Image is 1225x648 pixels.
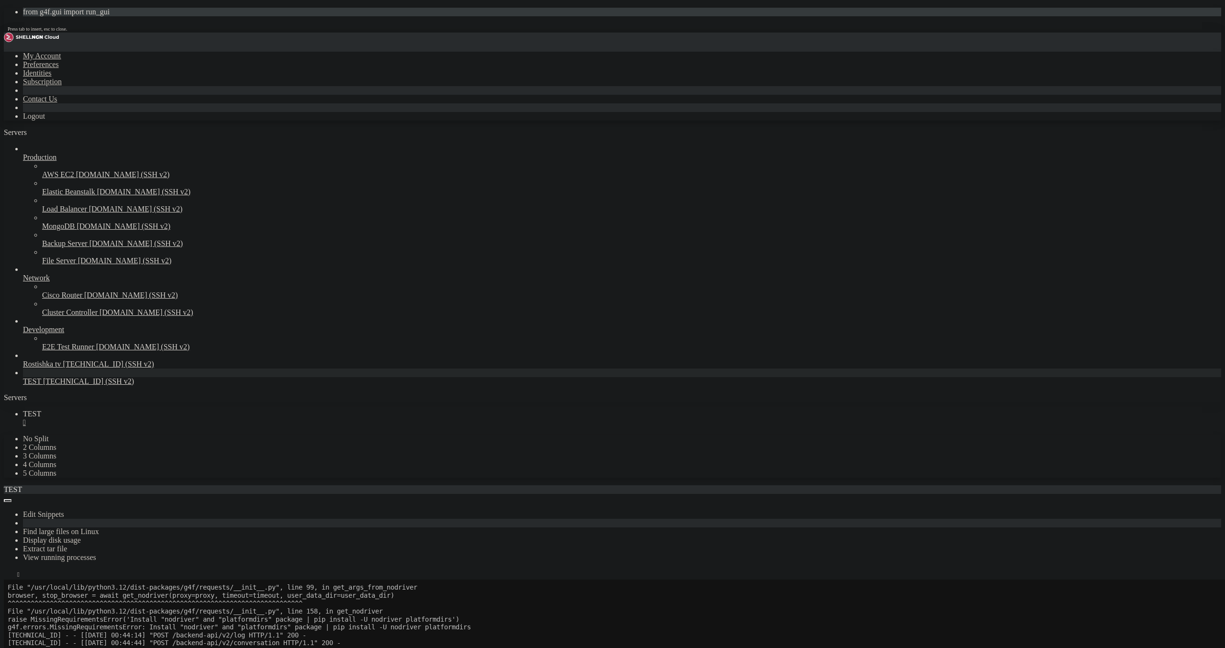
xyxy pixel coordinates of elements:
span: 50.8/50.8 kB [180,370,226,378]
x-row: Downloading mss-10.1.0-py3-none-any.whl.metadata (6.7 kB) [4,402,1100,410]
x-row: ^CClosing port 8080 [4,330,1100,338]
span: 0:00:00 [268,521,295,529]
span: [DOMAIN_NAME] (SSH v2) [89,205,183,213]
x-row: Collecting wrapt<2,>=1.10 (from deprecated->nodriver) [4,441,1100,449]
x-row: ERROR:g4f.gui.server.api:Install "nodriver" and "platformdirs" package | pip install -U nodriver ... [4,67,1100,76]
span: Network [23,274,50,282]
a: 4 Columns [23,460,56,469]
li: from g4f.gui import run_gui [23,8,1221,16]
x-row: ^^^^^^^^^^^^^^^^^^^^^^^^^^^^^^^^^^^^^^^^^^^^^^^^^^^^^^^^^^^^^^^^^^^^^^^^^^^^^ [4,20,1100,28]
a: Edit Snippets [23,510,64,518]
span: TEST [4,485,22,493]
span: Cluster Controller [42,308,98,316]
x-row: yield [DOMAIN_NAME]_until_complete(await_callback(gen.__anext__, timeout)) [4,123,1100,131]
x-row: Python 3.12.3 (main, [DATE] 17:59:45) [GCC 13.3.0] on linux [4,561,1100,569]
span: TEST [23,377,41,385]
span: ━━━━━━━━━━━━━━━━━━━━━━━━━━━━━━━━━━━━━━━━ [15,521,168,529]
x-row: Traceback (most recent call last): [4,76,1100,84]
x-row: raise list(exceptions.values())[0] [4,227,1100,235]
x-row: browser, stop_browser = await get_nodriver(proxy=proxy, timeout=timeout, user_data_dir=user_data_... [4,12,1100,20]
x-row: Type "help", "copyright", "credits" or "license" for more information. [4,569,1100,577]
a: Load Balancer [DOMAIN_NAME] (SSH v2) [42,205,1221,213]
span: Rostishka tv [23,360,61,368]
span: [DOMAIN_NAME] (SSH v2) [97,188,191,196]
span: 182.5/182.5 kB [172,489,226,497]
span: [TECHNICAL_ID] (SSH v2) [63,360,154,368]
x-row: Downloading Deprecated-1.2.18-py2.py3-none-any.whl.metadata (5.7 kB) [4,434,1100,442]
x-row: >>> from [4,577,1100,585]
a: 3 Columns [23,452,56,460]
a: Elastic Beanstalk [DOMAIN_NAME] (SSH v2) [42,188,1221,196]
span: 88.0/88.0 kB [172,521,218,529]
span: 3.5 MB/s [230,465,260,473]
x-row: eta [4,465,1100,473]
a: Contact Us [23,95,57,103]
x-row: Downloading platformdirs-4.4.0-py3-none-any.whl (18 kB) [4,473,1100,481]
x-row: ^^^^^^^^^^^^^^^ [4,155,1100,163]
a: Production [23,153,1221,162]
x-row: return await asyncio.wait_for(callback(), timeout) if timeout is not None else await callback() [4,171,1100,179]
li: Development [23,317,1221,351]
x-row: ^^^^^^^^^^^^^^^^^^^^^^^^^^^^^^^^^^^^^^^^^^^^^^^^^^^^^^^^^^^^^^^^^^^^^ [4,267,1100,275]
div:  [17,571,20,578]
span: ━━━━━━━━━━━━━━━━━━━━━━━━━━━━━━━━━━━━━━━━ [15,489,168,497]
span: 357.4/357.4 kB [172,465,226,473]
a: 5 Columns [23,469,56,477]
x-row: Downloading mss-10.1.0-py3-none-any.whl (24 kB) [4,505,1100,513]
li: Backup Server [DOMAIN_NAME] (SSH v2) [42,231,1221,248]
span: Backup Server [42,239,88,247]
li: Production [23,145,1221,265]
x-row: ^^^^^^^^^^^^^^^^^^^^^^^^^^^^^^^^^^^^^^^^^^^^^^^^^^^^^^^^^^^^^^^^^^^^^^^^^^^^^ [4,290,1100,299]
span: [DOMAIN_NAME] (SSH v2) [84,291,178,299]
span: 16.8 MB/s [230,489,264,497]
span: File Server [42,257,76,265]
a: MongoDB [DOMAIN_NAME] (SSH v2) [42,222,1221,231]
a: File Server [DOMAIN_NAME] (SSH v2) [42,257,1221,265]
span: Development [23,325,64,334]
img: Shellngn [4,33,59,42]
span: 15.9 MB/s [222,521,256,529]
span: Elastic Beanstalk [42,188,95,196]
a:  [23,418,1221,427]
a: TEST [23,410,1221,427]
span: ━━━━━━━━━━━━━━━━━━━━━━━━━━━━━━━━━━━━━━━━ [15,465,168,473]
li: File Server [DOMAIN_NAME] (SSH v2) [42,248,1221,265]
x-row: File "/usr/local/lib/python3.12/dist-packages/g4f/providers/retry_provider.py", line 169, in crea... [4,203,1100,211]
span: 722.6 kB/s [230,370,268,378]
a: Cisco Router [DOMAIN_NAME] (SSH v2) [42,291,1221,300]
x-row: Downloading nodriver-0.47.0-py3-none-any.whl (357 kB) [4,458,1100,466]
a: Display disk usage [23,536,81,544]
a: Identities [23,69,52,77]
x-row: Successfully installed deprecated-1.2.18 mss-10.0.0 nodriver-0.47.0 platformdirs-4.4.0 websockets... [4,537,1100,545]
a: Preferences [23,60,59,68]
a: View running processes [23,553,96,561]
span: [DOMAIN_NAME] (SSH v2) [77,222,170,230]
x-row: eta [4,370,1100,378]
a: Servers [4,128,65,136]
li: Cisco Router [DOMAIN_NAME] (SSH v2) [42,282,1221,300]
a: Network [23,274,1221,282]
span: E2E Test Runner [42,343,94,351]
x-row: Downloading nodriver-0.47.0-py3-none-any.whl.metadata (50 kB) [4,362,1100,370]
a: No Split [23,435,49,443]
x-row: root@web4:~# python3 [4,553,1100,561]
span: [DOMAIN_NAME] (SSH v2) [78,257,172,265]
span: [TECHNICAL_ID] (SSH v2) [43,377,134,385]
li: Rostishka tv [TECHNICAL_ID] (SSH v2) [23,351,1221,369]
x-row: for chunk in provider.create_function(model=model, messages=messages, provider=provider, **kwargs): [4,107,1100,115]
div: (8, 72) [36,577,40,585]
a: E2E Test Runner [DOMAIN_NAME] (SSH v2) [42,343,1221,351]
x-row: File "/usr/local/lib/python3.12/dist-packages/g4f/requests/__init__.py", line 158, in get_nodriver [4,298,1100,306]
li: E2E Test Runner [DOMAIN_NAME] (SSH v2) [42,334,1221,351]
a: AWS EC2 [DOMAIN_NAME] (SSH v2) [42,170,1221,179]
x-row: >>> exit() [4,338,1100,346]
x-row: Downloading websockets-15.0.1-cp312-cp312-manylinux_2_5_x86_64.manylinux1_x86_64.manylinux_2_17_x... [4,418,1100,426]
x-row: Downloading Deprecated-1.2.18-py2.py3-none-any.whl (10.0 kB) [4,497,1100,505]
x-row: browser, stop_browser = await get_nodriver(proxy=proxy, timeout=timeout, user_data_dir=user_data_... [4,282,1100,290]
li: Elastic Beanstalk [DOMAIN_NAME] (SSH v2) [42,179,1221,196]
x-row: eta [4,489,1100,497]
span: AWS EC2 [42,170,74,179]
x-row: Collecting nodriver [4,354,1100,362]
span: Cisco Router [42,291,82,299]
